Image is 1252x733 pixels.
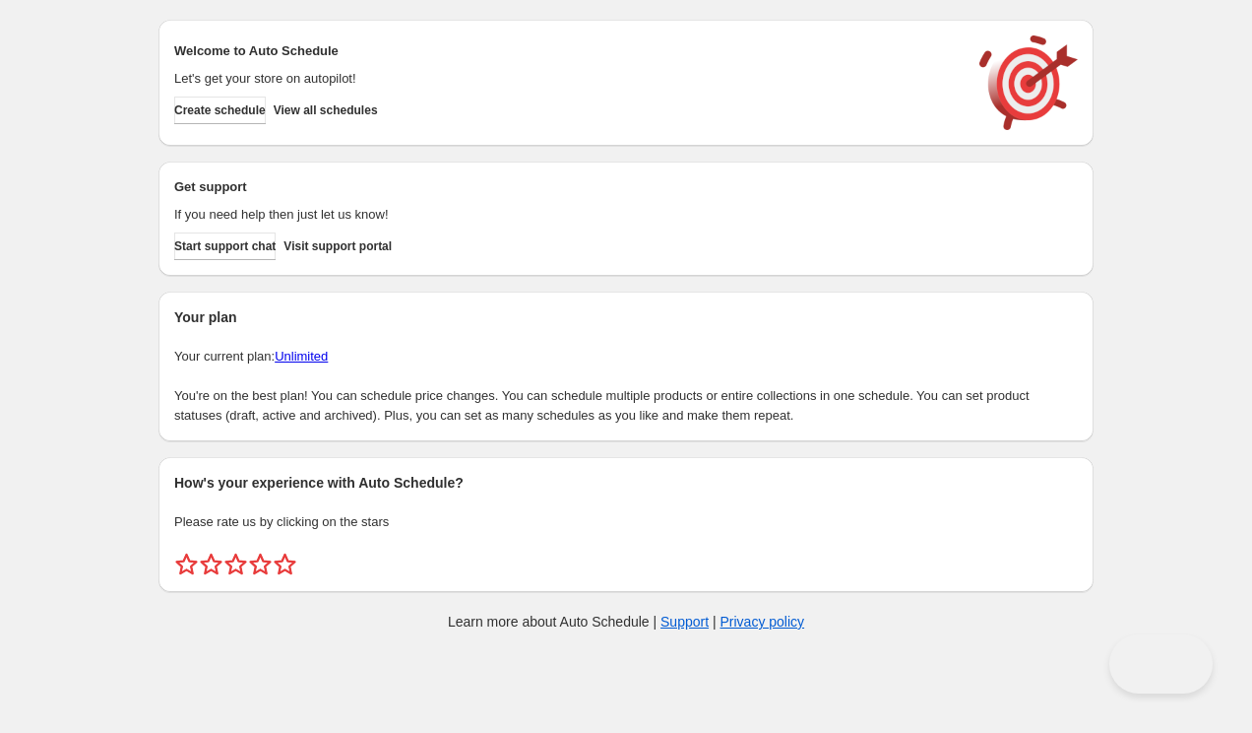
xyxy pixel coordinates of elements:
p: Let's get your store on autopilot! [174,69,960,89]
h2: Your plan [174,307,1078,327]
a: Start support chat [174,233,276,260]
a: Unlimited [275,349,328,364]
button: View all schedules [274,97,378,124]
span: View all schedules [274,102,378,118]
span: Start support chat [174,238,276,254]
span: Create schedule [174,102,266,118]
a: Support [660,614,709,630]
h2: How's your experience with Auto Schedule? [174,473,1078,493]
p: Your current plan: [174,347,1078,366]
span: Visit support portal [283,238,392,254]
iframe: Help Scout Beacon - Open [1109,634,1213,694]
p: You're on the best plan! You can schedule price changes. You can schedule multiple products or en... [174,386,1078,426]
button: Create schedule [174,97,266,124]
p: Learn more about Auto Schedule | | [448,612,804,632]
a: Privacy policy [720,614,805,630]
h2: Get support [174,177,960,197]
a: Visit support portal [283,233,392,260]
p: If you need help then just let us know! [174,205,960,225]
h2: Welcome to Auto Schedule [174,41,960,61]
p: Please rate us by clicking on the stars [174,512,1078,532]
